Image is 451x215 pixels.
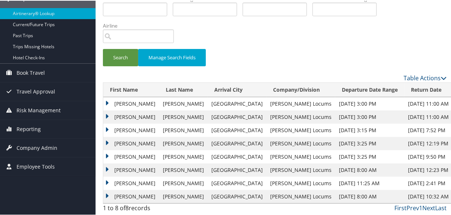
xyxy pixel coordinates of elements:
span: Employee Tools [17,157,55,175]
td: [PERSON_NAME] Locums [266,110,335,123]
td: [PERSON_NAME] [103,136,159,149]
td: [DATE] 3:00 PM [335,96,404,110]
td: [PERSON_NAME] Locums [266,176,335,189]
td: [PERSON_NAME] [103,149,159,163]
td: [PERSON_NAME] Locums [266,123,335,136]
td: [PERSON_NAME] [159,163,208,176]
span: 8 [125,203,129,211]
span: Risk Management [17,101,61,119]
a: Table Actions [404,73,447,81]
button: Search [103,48,138,66]
label: Airline [103,21,179,29]
td: [GEOGRAPHIC_DATA] [208,123,266,136]
td: [DATE] 3:25 PM [335,149,404,163]
th: Last Name: activate to sort column ascending [159,82,208,96]
th: Company/Division [266,82,335,96]
td: [GEOGRAPHIC_DATA] [208,96,266,110]
td: [PERSON_NAME] Locums [266,163,335,176]
th: Arrival City: activate to sort column ascending [208,82,266,96]
td: [PERSON_NAME] Locums [266,136,335,149]
td: [GEOGRAPHIC_DATA] [208,110,266,123]
td: [PERSON_NAME] [103,163,159,176]
td: [DATE] 8:00 AM [335,163,404,176]
a: First [394,203,407,211]
span: Book Travel [17,63,45,81]
span: Reporting [17,119,41,138]
td: [GEOGRAPHIC_DATA] [208,163,266,176]
td: [PERSON_NAME] [159,189,208,202]
td: [PERSON_NAME] [159,136,208,149]
td: [PERSON_NAME] [103,123,159,136]
td: [PERSON_NAME] [159,110,208,123]
td: [DATE] 11:25 AM [335,176,404,189]
td: [GEOGRAPHIC_DATA] [208,189,266,202]
a: 1 [419,203,422,211]
td: [PERSON_NAME] [103,189,159,202]
th: Departure Date Range: activate to sort column ascending [335,82,404,96]
td: [GEOGRAPHIC_DATA] [208,136,266,149]
td: [PERSON_NAME] Locums [266,189,335,202]
td: [PERSON_NAME] [159,123,208,136]
a: Last [435,203,447,211]
td: [PERSON_NAME] [103,176,159,189]
td: [DATE] 3:25 PM [335,136,404,149]
span: Travel Approval [17,82,55,100]
td: [GEOGRAPHIC_DATA] [208,176,266,189]
span: Company Admin [17,138,57,156]
td: [DATE] 3:00 PM [335,110,404,123]
td: [PERSON_NAME] [159,176,208,189]
td: [DATE] 3:15 PM [335,123,404,136]
a: Prev [407,203,419,211]
td: [DATE] 8:00 AM [335,189,404,202]
td: [PERSON_NAME] [103,110,159,123]
td: [PERSON_NAME] Locums [266,96,335,110]
button: Manage Search Fields [138,48,206,66]
td: [PERSON_NAME] [103,96,159,110]
th: First Name: activate to sort column ascending [103,82,159,96]
td: [PERSON_NAME] [159,149,208,163]
td: [PERSON_NAME] Locums [266,149,335,163]
a: Next [422,203,435,211]
td: [PERSON_NAME] [159,96,208,110]
td: [GEOGRAPHIC_DATA] [208,149,266,163]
